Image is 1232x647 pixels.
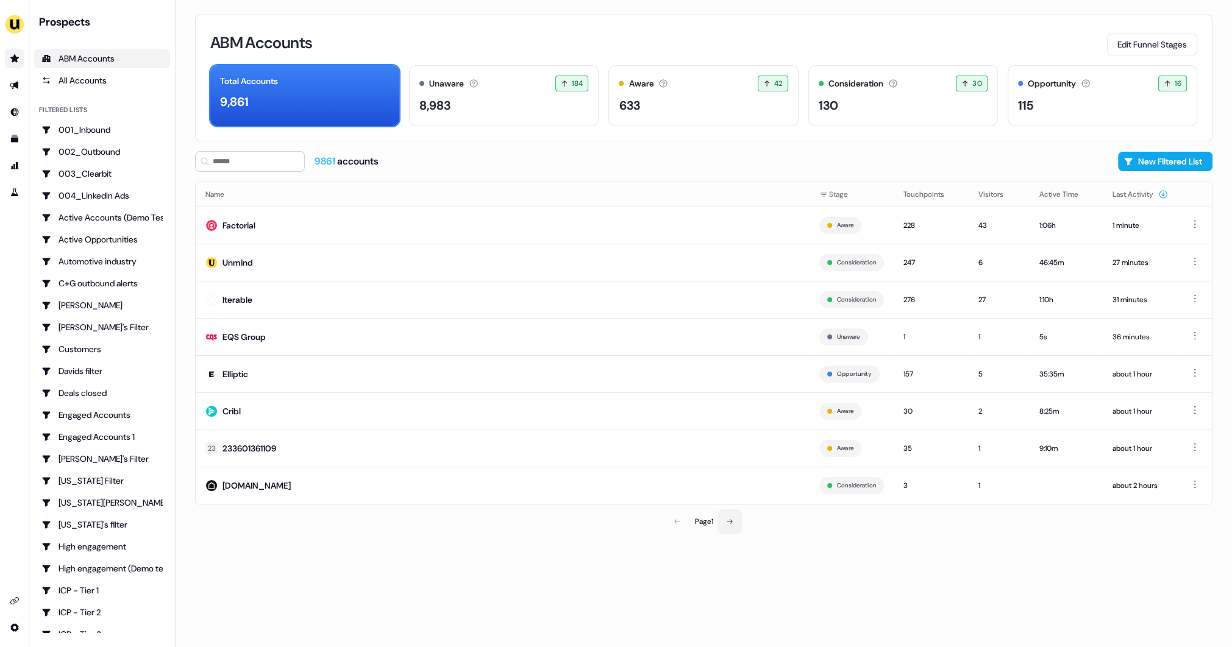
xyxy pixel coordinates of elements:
[903,256,959,269] div: 247
[5,102,24,122] a: Go to Inbound
[1039,368,1093,380] div: 35:35m
[1113,331,1168,343] div: 36 minutes
[41,146,163,158] div: 002_Outbound
[41,584,163,596] div: ICP - Tier 1
[837,331,860,342] button: Unaware
[41,628,163,640] div: ICP - Tier 3
[34,603,170,622] a: Go to ICP - Tier 2
[34,142,170,161] a: Go to 002_Outbound
[41,387,163,399] div: Deals closed
[41,52,163,65] div: ABM Accounts
[978,331,1020,343] div: 1
[34,383,170,403] a: Go to Deals closed
[837,294,876,305] button: Consideration
[978,368,1020,380] div: 5
[34,295,170,315] a: Go to Charlotte Stone
[41,211,163,224] div: Active Accounts (Demo Test)
[41,74,163,87] div: All Accounts
[315,155,379,168] div: accounts
[34,186,170,205] a: Go to 004_LinkedIn Ads
[41,277,163,289] div: C+G outbound alerts
[1113,183,1168,205] button: Last Activity
[34,230,170,249] a: Go to Active Opportunities
[41,255,163,267] div: Automotive industry
[1118,152,1212,171] button: New Filtered List
[223,368,248,380] div: Elliptic
[1039,331,1093,343] div: 5s
[828,77,883,90] div: Consideration
[196,182,810,207] th: Name
[41,518,163,531] div: [US_STATE]'s filter
[34,624,170,644] a: Go to ICP - Tier 3
[619,96,639,115] div: 633
[34,49,170,68] a: ABM Accounts
[41,497,163,509] div: [US_STATE][PERSON_NAME]
[419,96,450,115] div: 8,983
[41,168,163,180] div: 003_Clearbit
[903,479,959,492] div: 3
[1018,96,1033,115] div: 115
[903,219,959,232] div: 228
[819,96,838,115] div: 130
[978,442,1020,454] div: 1
[903,368,959,380] div: 157
[34,493,170,512] a: Go to Georgia Slack
[41,233,163,246] div: Active Opportunities
[223,256,253,269] div: Unmind
[41,562,163,575] div: High engagement (Demo testing)
[837,443,853,454] button: Aware
[220,75,278,88] div: Total Accounts
[978,219,1020,232] div: 43
[694,515,713,528] div: Page 1
[41,321,163,333] div: [PERSON_NAME]'s Filter
[837,406,853,417] button: Aware
[572,77,583,90] span: 184
[1039,256,1093,269] div: 46:45m
[34,559,170,578] a: Go to High engagement (Demo testing)
[1113,368,1168,380] div: about 1 hour
[208,442,216,454] div: 23
[1175,77,1181,90] span: 16
[41,540,163,553] div: High engagement
[223,294,252,306] div: Iterable
[1039,294,1093,306] div: 1:10h
[5,76,24,95] a: Go to outbound experience
[34,164,170,183] a: Go to 003_Clearbit
[837,480,876,491] button: Consideration
[223,219,255,232] div: Factorial
[837,257,876,268] button: Consideration
[837,220,853,231] button: Aware
[429,77,464,90] div: Unaware
[210,35,312,51] h3: ABM Accounts
[34,120,170,140] a: Go to 001_Inbound
[819,188,884,200] div: Stage
[978,183,1018,205] button: Visitors
[903,405,959,417] div: 30
[41,343,163,355] div: Customers
[223,479,291,492] div: [DOMAIN_NAME]
[223,331,266,343] div: EQS Group
[1113,442,1168,454] div: about 1 hour
[1107,34,1197,55] button: Edit Funnel Stages
[34,537,170,556] a: Go to High engagement
[34,252,170,271] a: Go to Automotive industry
[628,77,653,90] div: Aware
[5,129,24,149] a: Go to templates
[1039,183,1093,205] button: Active Time
[1039,405,1093,417] div: 8:25m
[39,15,170,29] div: Prospects
[1113,479,1168,492] div: about 2 hours
[220,93,249,111] div: 9,861
[978,479,1020,492] div: 1
[5,49,24,68] a: Go to prospects
[41,365,163,377] div: Davids filter
[223,405,241,417] div: Cribl
[34,581,170,600] a: Go to ICP - Tier 1
[34,515,170,534] a: Go to Georgia's filter
[1113,294,1168,306] div: 31 minutes
[5,183,24,202] a: Go to experiments
[41,409,163,421] div: Engaged Accounts
[41,453,163,465] div: [PERSON_NAME]'s Filter
[34,405,170,425] a: Go to Engaged Accounts
[34,317,170,337] a: Go to Charlotte's Filter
